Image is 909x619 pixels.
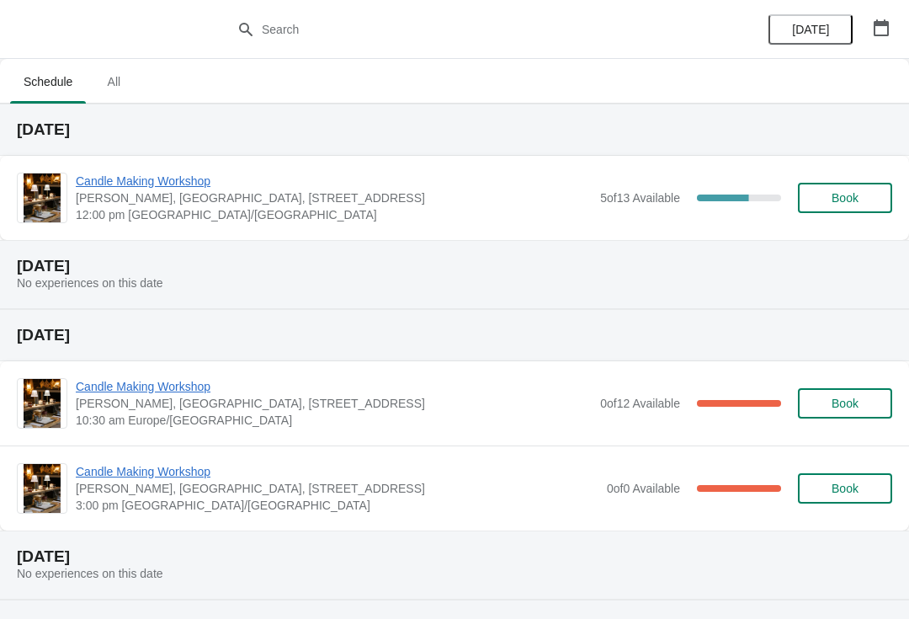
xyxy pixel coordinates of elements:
[17,327,892,344] h2: [DATE]
[76,206,592,223] span: 12:00 pm [GEOGRAPHIC_DATA]/[GEOGRAPHIC_DATA]
[607,482,680,495] span: 0 of 0 Available
[93,67,135,97] span: All
[832,397,858,410] span: Book
[24,379,61,428] img: Candle Making Workshop | Laura Fisher, Scrapps Hill Farm, 550 Worting Road, Basingstoke, RG23 8PU...
[76,378,592,395] span: Candle Making Workshop
[792,23,829,36] span: [DATE]
[24,173,61,222] img: Candle Making Workshop | Laura Fisher, Scrapps Hill Farm, 550 Worting Road, Basingstoke, RG23 8PU...
[76,173,592,189] span: Candle Making Workshop
[600,397,680,410] span: 0 of 12 Available
[17,276,163,290] span: No experiences on this date
[76,480,598,497] span: [PERSON_NAME], [GEOGRAPHIC_DATA], [STREET_ADDRESS]
[832,191,858,205] span: Book
[17,121,892,138] h2: [DATE]
[17,548,892,565] h2: [DATE]
[832,482,858,495] span: Book
[17,567,163,580] span: No experiences on this date
[600,191,680,205] span: 5 of 13 Available
[768,14,853,45] button: [DATE]
[798,183,892,213] button: Book
[76,189,592,206] span: [PERSON_NAME], [GEOGRAPHIC_DATA], [STREET_ADDRESS]
[24,464,61,513] img: Candle Making Workshop | Laura Fisher, Scrapps Hill Farm, 550 Worting Road, Basingstoke, RG23 8PU...
[76,395,592,412] span: [PERSON_NAME], [GEOGRAPHIC_DATA], [STREET_ADDRESS]
[798,388,892,419] button: Book
[76,497,598,514] span: 3:00 pm [GEOGRAPHIC_DATA]/[GEOGRAPHIC_DATA]
[10,67,86,97] span: Schedule
[17,258,892,275] h2: [DATE]
[76,412,592,429] span: 10:30 am Europe/[GEOGRAPHIC_DATA]
[261,14,682,45] input: Search
[798,473,892,504] button: Book
[76,463,598,480] span: Candle Making Workshop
